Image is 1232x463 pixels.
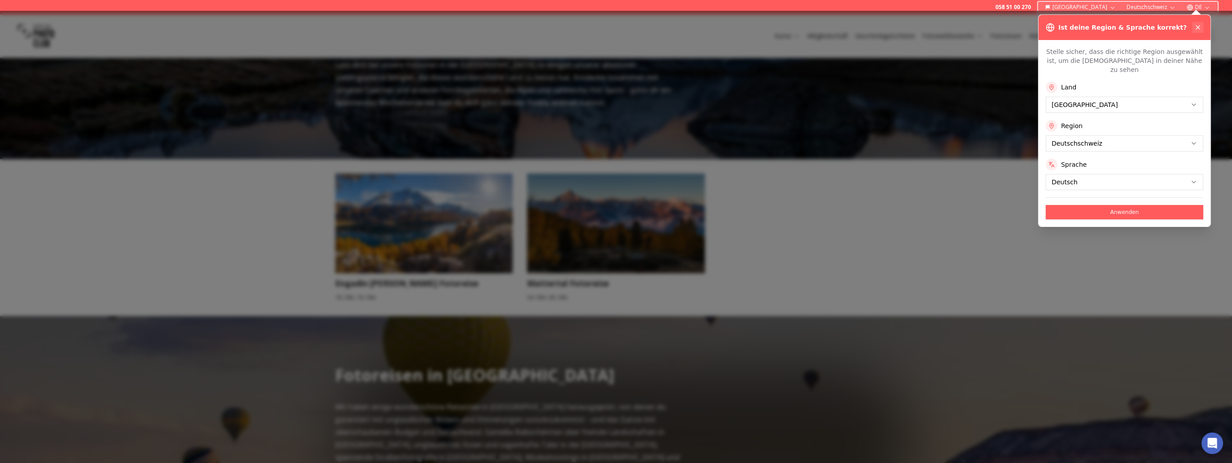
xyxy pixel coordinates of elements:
[1046,205,1203,219] button: Anwenden
[1061,83,1076,92] label: Land
[1058,23,1187,32] h3: Ist deine Region & Sprache korrekt?
[995,4,1031,11] a: 058 51 00 270
[1061,121,1083,130] label: Region
[1183,2,1214,13] button: DE
[1061,160,1087,169] label: Sprache
[1201,432,1223,454] div: Open Intercom Messenger
[1046,47,1203,74] p: Stelle sicher, dass die richtige Region ausgewählt ist, um die [DEMOGRAPHIC_DATA] in deiner Nähe ...
[1042,2,1119,13] button: [GEOGRAPHIC_DATA]
[1123,2,1179,13] button: Deutschschweiz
